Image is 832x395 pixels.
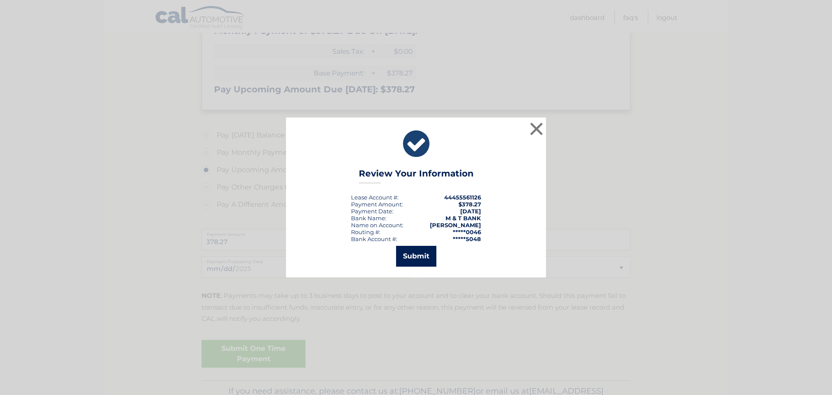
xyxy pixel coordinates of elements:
[351,215,387,222] div: Bank Name:
[359,168,474,183] h3: Review Your Information
[458,201,481,208] span: $378.27
[351,208,392,215] span: Payment Date
[351,201,403,208] div: Payment Amount:
[528,120,545,137] button: ×
[351,235,397,242] div: Bank Account #:
[351,208,393,215] div: :
[351,194,399,201] div: Lease Account #:
[430,222,481,229] strong: [PERSON_NAME]
[445,215,481,222] strong: M & T BANK
[351,229,380,235] div: Routing #:
[396,246,436,267] button: Submit
[444,194,481,201] strong: 44455561126
[351,222,403,229] div: Name on Account:
[460,208,481,215] span: [DATE]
